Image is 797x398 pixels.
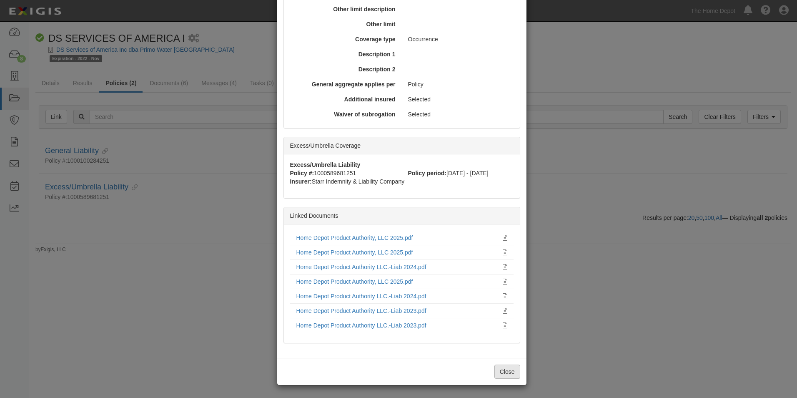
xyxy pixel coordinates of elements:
a: Home Depot Product Authority LLC.-Liab 2023.pdf [296,307,426,314]
a: Home Depot Product Authority LLC.-Liab 2023.pdf [296,322,426,329]
div: Home Depot Product Authority, LLC 2025.pdf [296,234,496,242]
div: Home Depot Product Authority LLC.-Liab 2024.pdf [296,292,496,300]
div: Home Depot Product Authority LLC.-Liab 2023.pdf [296,307,496,315]
a: Home Depot Product Authority LLC.-Liab 2024.pdf [296,264,426,270]
div: Policy [402,80,516,88]
div: Occurrence [402,35,516,43]
div: Other limit [287,20,402,28]
div: Additional insured [287,95,402,103]
div: Selected [402,95,516,103]
div: Home Depot Product Authority LLC.-Liab 2023.pdf [296,321,496,330]
strong: Insurer: [290,178,312,185]
div: 1000589681251 [284,169,402,177]
a: Home Depot Product Authority, LLC 2025.pdf [296,249,413,256]
strong: Policy #: [290,170,314,176]
strong: Excess/Umbrella Liability [290,161,361,168]
div: General aggregate applies per [287,80,402,88]
div: Home Depot Product Authority LLC.-Liab 2024.pdf [296,263,496,271]
div: Linked Documents [284,207,520,224]
div: Waiver of subrogation [287,110,402,118]
strong: Policy period: [408,170,447,176]
div: [DATE] - [DATE] [402,169,520,177]
div: Excess/Umbrella Coverage [284,137,520,154]
div: Coverage type [287,35,402,43]
button: Close [494,365,520,379]
div: Home Depot Product Authority, LLC 2025.pdf [296,277,496,286]
a: Home Depot Product Authority, LLC 2025.pdf [296,278,413,285]
a: Home Depot Product Authority LLC.-Liab 2024.pdf [296,293,426,300]
div: Description 2 [287,65,402,73]
a: Home Depot Product Authority, LLC 2025.pdf [296,234,413,241]
div: Description 1 [287,50,402,58]
div: Selected [402,110,516,118]
div: Home Depot Product Authority, LLC 2025.pdf [296,248,496,257]
div: Starr Indemnity & Liability Company [284,177,520,186]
